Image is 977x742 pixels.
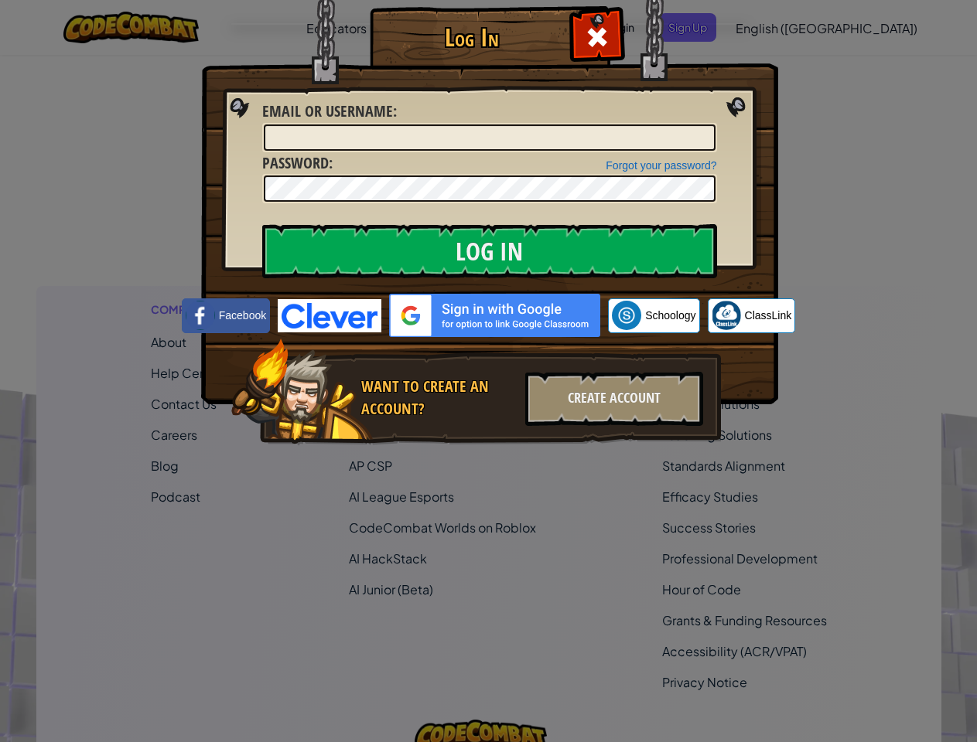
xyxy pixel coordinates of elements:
[262,152,333,175] label: :
[262,224,717,278] input: Log In
[389,294,600,337] img: gplus_sso_button2.svg
[525,372,703,426] div: Create Account
[186,301,215,330] img: facebook_small.png
[606,159,716,172] a: Forgot your password?
[278,299,381,332] img: clever-logo-blue.png
[361,376,516,420] div: Want to create an account?
[262,100,397,123] label: :
[262,152,329,173] span: Password
[645,308,695,323] span: Schoology
[745,308,792,323] span: ClassLink
[612,301,641,330] img: schoology.png
[712,301,741,330] img: classlink-logo-small.png
[262,100,393,121] span: Email or Username
[219,308,266,323] span: Facebook
[374,24,571,51] h1: Log In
